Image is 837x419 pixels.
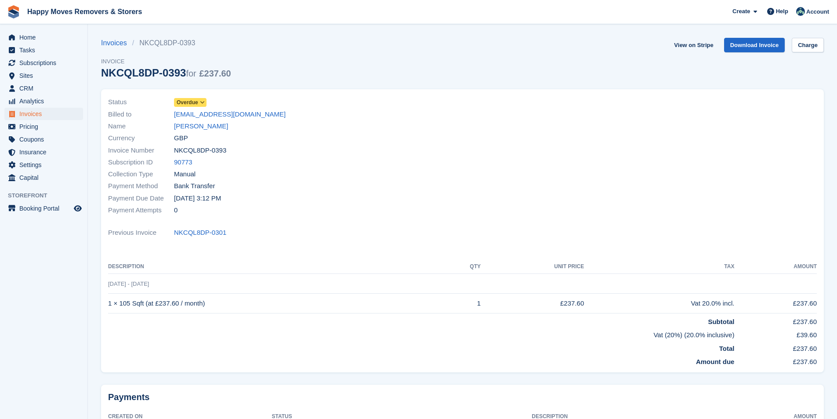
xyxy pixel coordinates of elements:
[8,191,87,200] span: Storefront
[174,157,192,168] a: 90773
[108,327,734,340] td: Vat (20%) (20.0% inclusive)
[177,98,198,106] span: Overdue
[584,260,734,274] th: Tax
[19,57,72,69] span: Subscriptions
[481,260,584,274] th: Unit Price
[4,31,83,44] a: menu
[796,7,805,16] img: Admin
[108,294,443,313] td: 1 × 105 Sqft (at £237.60 / month)
[734,294,817,313] td: £237.60
[4,69,83,82] a: menu
[806,7,829,16] span: Account
[174,121,228,131] a: [PERSON_NAME]
[443,260,481,274] th: QTY
[19,82,72,95] span: CRM
[19,159,72,171] span: Settings
[199,69,231,78] span: £237.60
[19,31,72,44] span: Home
[24,4,145,19] a: Happy Moves Removers & Storers
[174,181,215,191] span: Bank Transfer
[19,120,72,133] span: Pricing
[108,121,174,131] span: Name
[174,133,188,143] span: GBP
[108,281,149,287] span: [DATE] - [DATE]
[108,133,174,143] span: Currency
[186,69,196,78] span: for
[4,120,83,133] a: menu
[101,38,132,48] a: Invoices
[776,7,788,16] span: Help
[101,38,231,48] nav: breadcrumbs
[4,57,83,69] a: menu
[19,95,72,107] span: Analytics
[101,57,231,66] span: Invoice
[108,109,174,120] span: Billed to
[19,202,72,215] span: Booking Portal
[4,108,83,120] a: menu
[584,299,734,309] div: Vat 20.0% incl.
[732,7,750,16] span: Create
[174,169,196,179] span: Manual
[108,181,174,191] span: Payment Method
[174,97,207,107] a: Overdue
[7,5,20,18] img: stora-icon-8386f47178a22dfd0bd8f6a31ec36ba5ce8667c1dd55bd0f319d3a0aa187defe.svg
[108,146,174,156] span: Invoice Number
[481,294,584,313] td: £237.60
[792,38,824,52] a: Charge
[4,133,83,146] a: menu
[174,193,221,204] time: 2025-09-14 14:12:29 UTC
[734,340,817,354] td: £237.60
[174,205,178,215] span: 0
[734,313,817,327] td: £237.60
[4,95,83,107] a: menu
[108,169,174,179] span: Collection Type
[734,327,817,340] td: £39.60
[734,353,817,367] td: £237.60
[719,345,735,352] strong: Total
[174,228,226,238] a: NKCQL8DP-0301
[4,146,83,158] a: menu
[670,38,717,52] a: View on Stripe
[19,146,72,158] span: Insurance
[4,82,83,95] a: menu
[708,318,734,325] strong: Subtotal
[443,294,481,313] td: 1
[108,260,443,274] th: Description
[174,109,286,120] a: [EMAIL_ADDRESS][DOMAIN_NAME]
[108,392,817,403] h2: Payments
[101,67,231,79] div: NKCQL8DP-0393
[72,203,83,214] a: Preview store
[4,202,83,215] a: menu
[724,38,785,52] a: Download Invoice
[174,146,226,156] span: NKCQL8DP-0393
[108,205,174,215] span: Payment Attempts
[734,260,817,274] th: Amount
[19,69,72,82] span: Sites
[108,228,174,238] span: Previous Invoice
[19,108,72,120] span: Invoices
[108,193,174,204] span: Payment Due Date
[19,171,72,184] span: Capital
[108,157,174,168] span: Subscription ID
[19,44,72,56] span: Tasks
[696,358,735,365] strong: Amount due
[108,97,174,107] span: Status
[4,44,83,56] a: menu
[4,171,83,184] a: menu
[4,159,83,171] a: menu
[19,133,72,146] span: Coupons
